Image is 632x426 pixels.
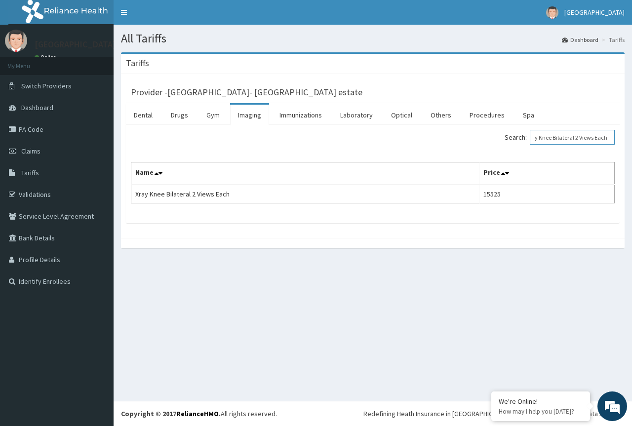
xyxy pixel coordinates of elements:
span: Dashboard [21,103,53,112]
a: Imaging [230,105,269,125]
img: d_794563401_company_1708531726252_794563401 [18,49,40,74]
a: Others [423,105,459,125]
div: Minimize live chat window [162,5,186,29]
th: Price [479,162,614,185]
td: 15525 [479,185,614,203]
li: Tariffs [599,36,625,44]
span: We're online! [57,124,136,224]
input: Search: [530,130,615,145]
span: Claims [21,147,40,155]
img: User Image [546,6,558,19]
p: [GEOGRAPHIC_DATA] [35,40,116,49]
span: [GEOGRAPHIC_DATA] [564,8,625,17]
h3: Provider - [GEOGRAPHIC_DATA]- [GEOGRAPHIC_DATA] estate [131,88,362,97]
a: Drugs [163,105,196,125]
a: RelianceHMO [176,409,219,418]
a: Immunizations [272,105,330,125]
a: Spa [515,105,542,125]
span: Tariffs [21,168,39,177]
a: Dashboard [562,36,598,44]
span: Switch Providers [21,81,72,90]
h1: All Tariffs [121,32,625,45]
th: Name [131,162,479,185]
img: User Image [5,30,27,52]
a: Procedures [462,105,513,125]
td: Xray Knee Bilateral 2 Views Each [131,185,479,203]
p: How may I help you today? [499,407,583,416]
a: Laboratory [332,105,381,125]
strong: Copyright © 2017 . [121,409,221,418]
footer: All rights reserved. [114,401,632,426]
a: Dental [126,105,160,125]
div: We're Online! [499,397,583,406]
a: Optical [383,105,420,125]
textarea: Type your message and hit 'Enter' [5,270,188,304]
a: Gym [198,105,228,125]
label: Search: [505,130,615,145]
h3: Tariffs [126,59,149,68]
div: Redefining Heath Insurance in [GEOGRAPHIC_DATA] using Telemedicine and Data Science! [363,409,625,419]
div: Chat with us now [51,55,166,68]
a: Online [35,54,58,61]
